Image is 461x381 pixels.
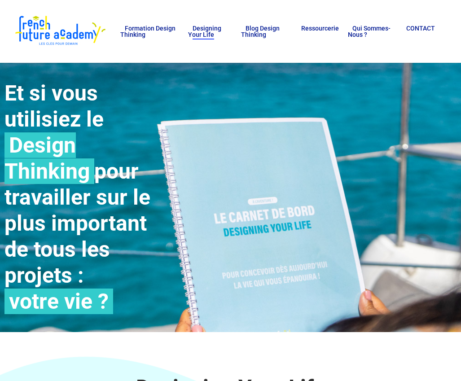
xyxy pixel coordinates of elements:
[301,25,339,32] span: Ressourcerie
[406,25,435,32] span: CONTACT
[188,25,221,38] span: Designing Your Life
[120,25,179,38] a: Formation Design Thinking
[120,25,176,38] span: Formation Design Thinking
[241,25,280,38] span: Blog Design Thinking
[297,25,339,38] a: Ressourcerie
[402,25,435,38] a: CONTACT
[13,13,107,49] img: French Future Academy
[4,132,94,184] span: Design Thinking
[188,25,232,38] a: Designing Your Life
[4,289,113,314] span: votre vie ?
[348,25,391,38] span: Qui sommes-nous ?
[241,25,288,38] a: Blog Design Thinking
[4,80,157,315] h2: Et si vous utilisiez le pour travailler sur le plus important de tous les projets :
[348,25,393,38] a: Qui sommes-nous ?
